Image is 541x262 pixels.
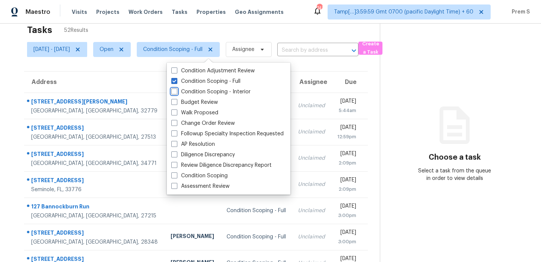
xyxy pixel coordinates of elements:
[171,88,251,96] label: Condition Scoping - Interior
[417,167,492,182] div: Select a task from the queue in order to view details
[227,233,286,241] div: Condition Scoping - Full
[171,162,272,169] label: Review Diligence Discrepancy Report
[31,238,159,246] div: [GEOGRAPHIC_DATA], [GEOGRAPHIC_DATA], 28348
[100,46,113,53] span: Open
[298,181,325,188] div: Unclaimed
[298,154,325,162] div: Unclaimed
[337,97,357,107] div: [DATE]
[31,186,159,193] div: Seminole, FL, 33776
[31,177,159,186] div: [STREET_ADDRESS]
[165,72,221,93] th: HPM
[358,42,382,55] button: Create a Task
[171,232,215,242] div: [PERSON_NAME]
[31,107,159,115] div: [GEOGRAPHIC_DATA], [GEOGRAPHIC_DATA], 32779
[317,4,322,12] div: 741
[509,8,530,16] span: Prem S
[337,229,357,238] div: [DATE]
[172,9,187,15] span: Tasks
[171,67,255,75] label: Condition Adjustment Review
[298,128,325,136] div: Unclaimed
[143,46,202,53] span: Condition Scoping - Full
[171,183,230,190] label: Assessment Review
[72,8,87,16] span: Visits
[362,40,379,57] span: Create a Task
[96,8,119,16] span: Projects
[171,109,218,117] label: Walk Proposed
[128,8,163,16] span: Work Orders
[232,46,254,53] span: Assignee
[429,154,481,161] h3: Choose a task
[331,72,368,93] th: Due
[298,233,325,241] div: Unclaimed
[337,159,357,167] div: 2:09pm
[64,27,88,34] span: 52 Results
[31,212,159,220] div: [GEOGRAPHIC_DATA], [GEOGRAPHIC_DATA], 27215
[337,124,357,133] div: [DATE]
[31,133,159,141] div: [GEOGRAPHIC_DATA], [GEOGRAPHIC_DATA], 27513
[337,176,357,186] div: [DATE]
[349,45,359,56] button: Open
[277,45,337,56] input: Search by address
[171,78,240,85] label: Condition Scoping - Full
[337,133,357,141] div: 12:59pm
[292,72,331,93] th: Assignee
[298,207,325,214] div: Unclaimed
[337,212,357,219] div: 3:00pm
[171,172,228,180] label: Condition Scoping
[196,8,226,16] span: Properties
[334,8,473,16] span: Tamp[…]3:59:59 Gmt 0700 (pacific Daylight Time) + 60
[31,229,159,238] div: [STREET_ADDRESS]
[337,107,357,114] div: 5:44am
[171,99,218,106] label: Budget Review
[26,8,50,16] span: Maestro
[298,102,325,109] div: Unclaimed
[337,186,357,193] div: 2:09pm
[31,203,159,212] div: 127 Bannockburn Run
[31,160,159,167] div: [GEOGRAPHIC_DATA], [GEOGRAPHIC_DATA], 34771
[171,151,235,159] label: Diligence Discrepancy
[227,207,286,214] div: Condition Scoping - Full
[27,26,52,34] h2: Tasks
[24,72,165,93] th: Address
[337,238,357,246] div: 3:00pm
[33,46,70,53] span: [DATE] - [DATE]
[235,8,284,16] span: Geo Assignments
[171,120,235,127] label: Change Order Review
[171,130,284,138] label: Followup Specialty Inspection Requested
[337,202,357,212] div: [DATE]
[31,150,159,160] div: [STREET_ADDRESS]
[337,150,357,159] div: [DATE]
[171,141,215,148] label: AP Resolution
[31,98,159,107] div: [STREET_ADDRESS][PERSON_NAME]
[31,124,159,133] div: [STREET_ADDRESS]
